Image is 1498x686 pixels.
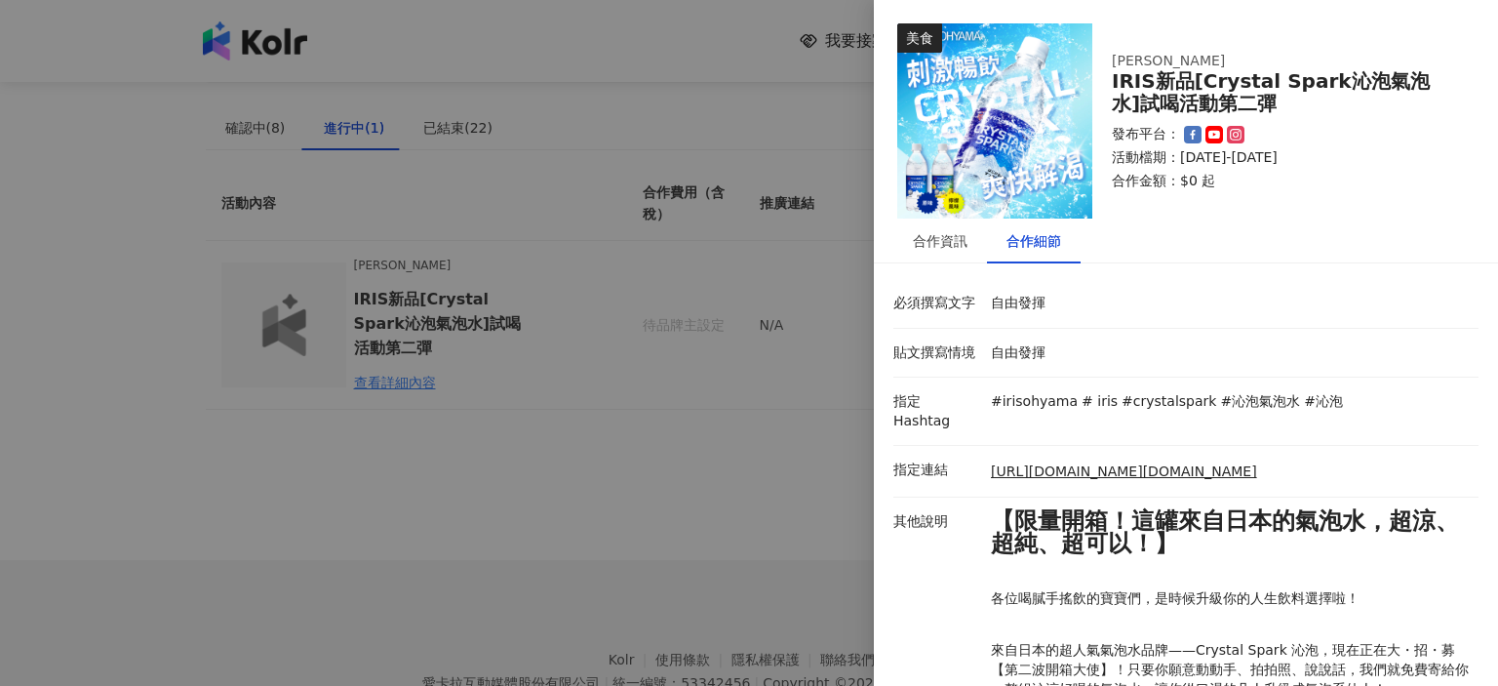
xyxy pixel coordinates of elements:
p: 合作金額： $0 起 [1112,172,1455,191]
p: 活動檔期：[DATE]-[DATE] [1112,148,1455,168]
p: #沁泡 [1304,392,1343,412]
p: 指定連結 [893,461,981,480]
div: 美食 [897,23,942,53]
a: [URL][DOMAIN_NAME][DOMAIN_NAME] [991,463,1257,482]
strong: 【限量開箱！這罐來自日本的氣泡水，超涼、超純、超可以！】 [991,507,1459,557]
p: 必須撰寫文字 [893,294,981,313]
p: 其他說明 [893,512,981,532]
div: [PERSON_NAME] [1112,52,1455,71]
p: # iris [1082,392,1118,412]
p: 發布平台： [1112,125,1180,144]
p: #沁泡氣泡水 [1220,392,1300,412]
p: #crystalspark [1122,392,1216,412]
div: 合作資訊 [913,230,967,252]
div: IRIS新品[Crystal Spark沁泡氣泡水]試喝活動第二彈 [1112,70,1455,115]
img: Crystal Spark 沁泡氣泡水 [897,23,1092,219]
p: 自由發揮 [991,294,1469,313]
p: #irisohyama [991,392,1078,412]
p: 貼文撰寫情境 [893,343,981,363]
p: 指定 Hashtag [893,392,981,430]
p: 自由發揮 [991,343,1469,363]
p: 各位喝膩手搖飲的寶寶們，是時候升級你的人生飲料選擇啦！ [991,589,1469,609]
div: 合作細節 [1006,230,1061,252]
